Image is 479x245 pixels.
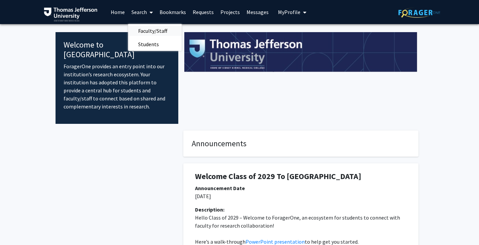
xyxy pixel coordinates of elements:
[195,192,407,200] p: [DATE]
[243,0,272,24] a: Messages
[156,0,189,24] a: Bookmarks
[195,172,407,181] h1: Welcome Class of 2029 To [GEOGRAPHIC_DATA]
[128,24,177,37] span: Faculty/Staff
[278,9,300,15] span: My Profile
[64,40,170,60] h4: Welcome to [GEOGRAPHIC_DATA]
[195,184,407,192] div: Announcement Date
[195,206,407,214] div: Description:
[128,39,182,49] a: Students
[246,238,305,245] a: PowerPoint presentation
[128,0,156,24] a: Search
[217,0,243,24] a: Projects
[184,32,417,72] img: Cover Image
[192,139,410,149] h4: Announcements
[398,7,440,18] img: ForagerOne Logo
[64,62,170,110] p: ForagerOne provides an entry point into our institution’s research ecosystem. Your institution ha...
[107,0,128,24] a: Home
[128,37,169,51] span: Students
[128,26,182,36] a: Faculty/Staff
[195,214,407,230] p: Hello Class of 2029 – Welcome to ForagerOne, an ecosystem for students to connect with faculty fo...
[189,0,217,24] a: Requests
[5,215,28,240] iframe: Chat
[44,7,97,21] img: Thomas Jefferson University Logo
